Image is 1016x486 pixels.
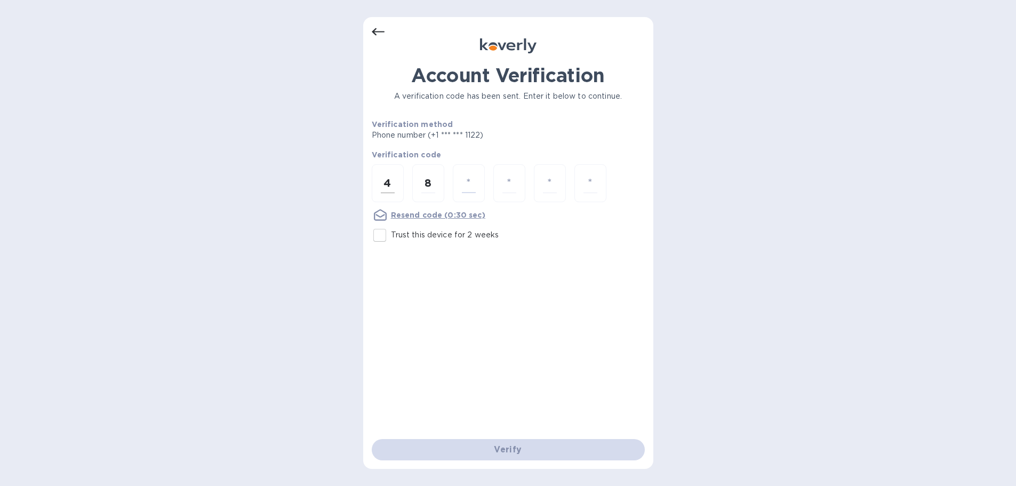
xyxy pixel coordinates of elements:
[372,120,453,129] b: Verification method
[372,130,565,141] p: Phone number (+1 *** *** 1122)
[391,211,485,219] u: Resend code (0:30 sec)
[372,149,645,160] p: Verification code
[372,64,645,86] h1: Account Verification
[372,91,645,102] p: A verification code has been sent. Enter it below to continue.
[391,229,499,241] p: Trust this device for 2 weeks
